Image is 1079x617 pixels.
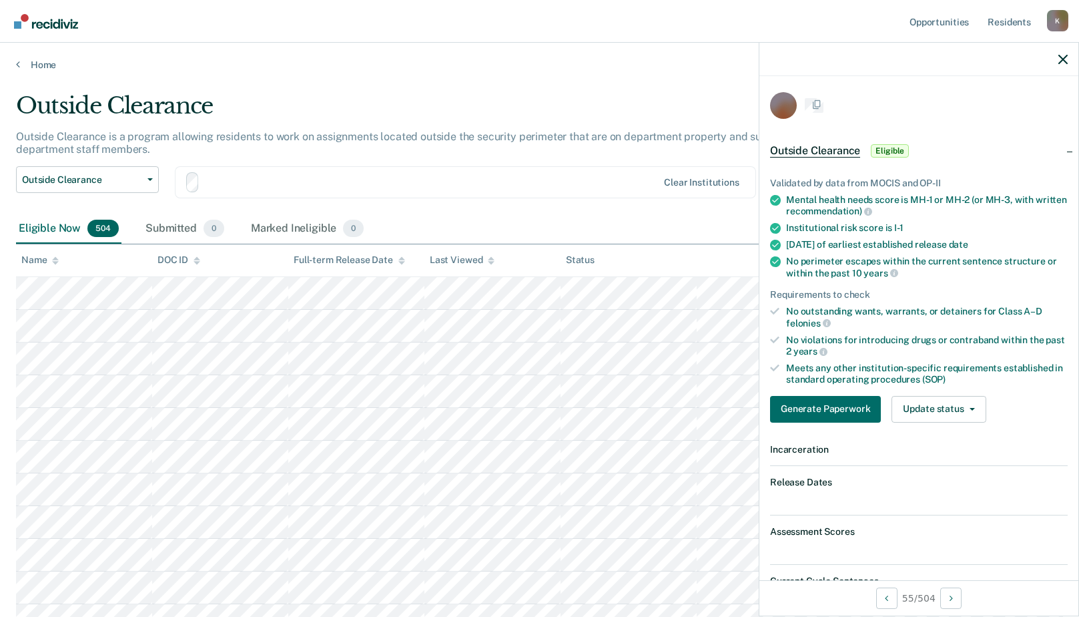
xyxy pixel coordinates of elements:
div: Mental health needs score is MH-1 or MH-2 (or MH-3, with written [786,194,1068,217]
span: years [793,346,827,357]
div: 55 / 504 [759,580,1078,616]
div: Eligible Now [16,214,121,244]
button: Generate Paperwork [770,396,881,423]
span: (SOP) [922,374,946,385]
dt: Incarceration [770,444,1068,455]
div: Outside Clearance [16,92,825,130]
div: Full-term Release Date [294,254,405,266]
span: Outside Clearance [770,144,860,158]
div: Outside ClearanceEligible [759,130,1078,172]
dt: Release Dates [770,477,1068,488]
div: Marked Ineligible [248,214,367,244]
span: years [863,268,897,278]
div: [DATE] of earliest established release [786,239,1068,250]
span: 504 [87,220,119,237]
div: Meets any other institution-specific requirements established in standard operating procedures [786,363,1068,385]
span: Outside Clearance [22,174,142,186]
span: I-1 [894,222,904,233]
span: felonies [786,318,831,329]
img: Recidiviz [14,14,78,29]
div: Submitted [143,214,227,244]
button: Next Opportunity [940,588,962,609]
span: date [949,239,968,250]
div: No outstanding wants, warrants, or detainers for Class A–D [786,306,1068,329]
iframe: Intercom live chat [1034,572,1066,604]
dt: Current Cycle Sentences [770,576,1068,587]
div: K [1047,10,1068,31]
div: Requirements to check [770,289,1068,300]
span: recommendation) [786,206,872,216]
div: Validated by data from MOCIS and OP-II [770,178,1068,189]
div: Status [566,254,595,266]
dt: Assessment Scores [770,526,1068,538]
button: Previous Opportunity [876,588,897,609]
button: Profile dropdown button [1047,10,1068,31]
a: Home [16,59,1063,71]
span: Eligible [871,144,909,158]
div: No violations for introducing drugs or contraband within the past 2 [786,335,1068,357]
span: 0 [343,220,364,237]
div: DOC ID [157,254,200,266]
span: 0 [204,220,224,237]
div: Institutional risk score is [786,222,1068,234]
div: Last Viewed [430,254,494,266]
div: No perimeter escapes within the current sentence structure or within the past 10 [786,256,1068,278]
button: Update status [891,396,986,423]
div: Name [21,254,59,266]
div: Clear institutions [664,177,739,188]
p: Outside Clearance is a program allowing residents to work on assignments located outside the secu... [16,130,818,156]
